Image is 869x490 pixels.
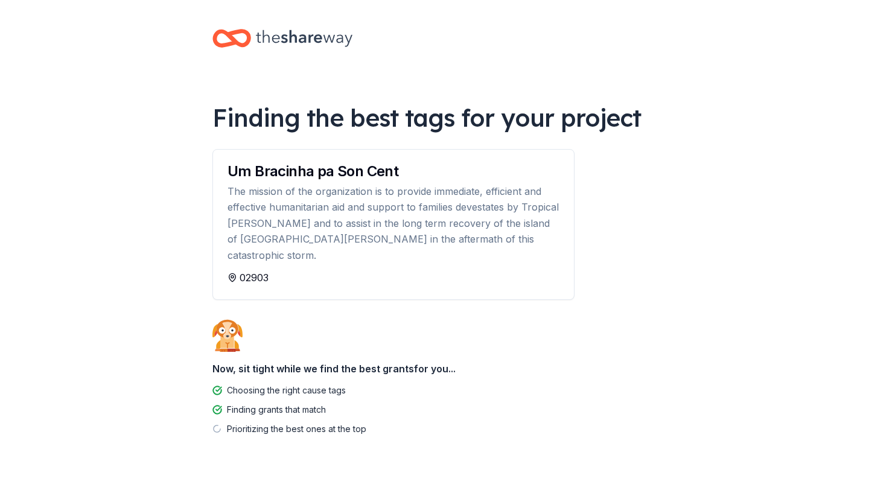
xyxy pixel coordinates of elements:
[228,164,559,179] div: Um Bracinha pa Son Cent
[212,319,243,352] img: Dog waiting patiently
[228,270,559,285] div: 02903
[227,383,346,398] div: Choosing the right cause tags
[212,357,657,381] div: Now, sit tight while we find the best grants for you...
[228,183,559,263] div: The mission of the organization is to provide immediate, efficient and effective humanitarian aid...
[227,422,366,436] div: Prioritizing the best ones at the top
[227,402,326,417] div: Finding grants that match
[212,101,657,135] div: Finding the best tags for your project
